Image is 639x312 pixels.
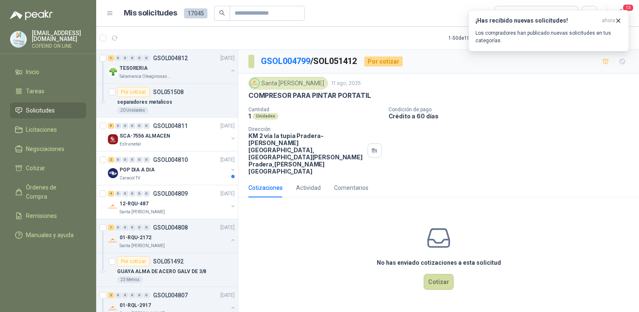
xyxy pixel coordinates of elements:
[10,10,53,20] img: Logo peakr
[253,113,279,120] div: Unidades
[248,126,364,132] p: Dirección
[153,89,184,95] p: SOL051508
[389,113,636,120] p: Crédito a 60 días
[26,106,55,115] span: Solicitudes
[475,17,598,24] h3: ¡Has recibido nuevas solicitudes!
[10,160,86,176] a: Cotizar
[108,121,236,148] a: 9 0 0 0 0 0 GSOL004811[DATE] Company LogoSCA-7556 ALMACENEstrumetal
[296,183,321,192] div: Actividad
[122,55,128,61] div: 0
[500,9,518,18] div: Todas
[120,166,154,174] p: POP DIA A DIA
[108,155,236,182] a: 2 0 0 0 0 0 GSOL004810[DATE] Company LogoPOP DIA A DIACaracol TV
[129,123,135,129] div: 0
[115,225,121,230] div: 0
[108,292,114,298] div: 2
[26,144,64,153] span: Negociaciones
[248,91,371,100] p: COMPRESOR PARA PINTAR PORTATIL
[334,183,368,192] div: Comentarios
[136,225,143,230] div: 0
[117,256,150,266] div: Por cotizar
[184,8,207,18] span: 17045
[115,292,121,298] div: 0
[136,123,143,129] div: 0
[124,7,177,19] h1: Mis solicitudes
[108,222,236,249] a: 1 0 0 0 0 0 GSOL004808[DATE] Company Logo01-RQU-2172Santa [PERSON_NAME]
[108,202,118,212] img: Company Logo
[143,55,150,61] div: 0
[143,225,150,230] div: 0
[120,132,170,140] p: SCA-7556 ALMACEN
[220,224,235,232] p: [DATE]
[108,236,118,246] img: Company Logo
[26,211,57,220] span: Remisiones
[129,292,135,298] div: 0
[32,30,86,42] p: [EMAIL_ADDRESS][DOMAIN_NAME]
[377,258,501,267] h3: No has enviado cotizaciones a esta solicitud
[122,225,128,230] div: 0
[153,225,188,230] p: GSOL004808
[120,302,151,309] p: 01-RQL-2917
[10,83,86,99] a: Tareas
[602,17,615,24] span: ahora
[153,157,188,163] p: GSOL004810
[143,191,150,197] div: 0
[136,292,143,298] div: 0
[122,292,128,298] div: 0
[468,10,629,51] button: ¡Has recibido nuevas solicitudes!ahora Los compradores han publicado nuevas solicitudes en tus ca...
[96,84,238,118] a: Por cotizarSOL051508separadores metalicos20 Unidades
[96,253,238,287] a: Por cotizarSOL051492GUAYA ALMA DE ACERO GALV DE 3/823 Metros
[120,175,140,182] p: Caracol TV
[26,230,74,240] span: Manuales y ayuda
[220,190,235,198] p: [DATE]
[475,29,622,44] p: Los compradores han publicado nuevas solicitudes en tus categorías.
[614,6,629,21] button: 13
[129,191,135,197] div: 0
[120,141,141,148] p: Estrumetal
[115,123,121,129] div: 0
[122,191,128,197] div: 0
[108,123,114,129] div: 9
[136,55,143,61] div: 0
[120,200,148,208] p: 12-RQU-487
[117,87,150,97] div: Por cotizar
[120,209,165,215] p: Santa [PERSON_NAME]
[26,125,57,134] span: Licitaciones
[220,54,235,62] p: [DATE]
[129,55,135,61] div: 0
[220,156,235,164] p: [DATE]
[10,64,86,80] a: Inicio
[364,56,403,66] div: Por cotizar
[136,157,143,163] div: 0
[10,179,86,205] a: Órdenes de Compra
[136,191,143,197] div: 0
[389,107,636,113] p: Condición de pago
[153,292,188,298] p: GSOL004807
[143,292,150,298] div: 0
[120,64,148,72] p: TESORERIA
[115,191,121,197] div: 0
[622,4,634,12] span: 13
[108,55,114,61] div: 1
[153,123,188,129] p: GSOL004811
[32,43,86,49] p: COFEIND ON LINE
[10,208,86,224] a: Remisiones
[250,79,259,88] img: Company Logo
[115,157,121,163] div: 0
[10,227,86,243] a: Manuales y ayuda
[153,55,188,61] p: GSOL004812
[424,274,454,290] button: Cotizar
[10,141,86,157] a: Negociaciones
[248,107,382,113] p: Cantidad
[248,183,283,192] div: Cotizaciones
[117,98,172,106] p: separadores metalicos
[261,55,358,68] p: / SOL051412
[220,292,235,299] p: [DATE]
[108,134,118,144] img: Company Logo
[143,123,150,129] div: 0
[120,243,165,249] p: Santa [PERSON_NAME]
[108,191,114,197] div: 4
[129,157,135,163] div: 0
[153,191,188,197] p: GSOL004809
[120,73,172,80] p: Salamanca Oleaginosas SAS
